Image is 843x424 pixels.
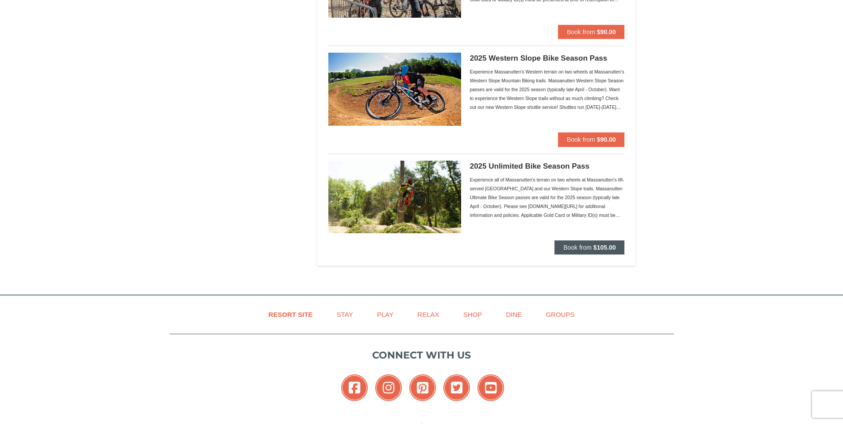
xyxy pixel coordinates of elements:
[326,305,364,324] a: Stay
[258,305,324,324] a: Resort Site
[406,305,450,324] a: Relax
[567,136,595,143] span: Book from
[328,161,461,233] img: 6619937-192-d2455562.jpg
[558,132,625,146] button: Book from $90.00
[470,162,625,171] h5: 2025 Unlimited Bike Season Pass
[567,28,595,35] span: Book from
[563,244,592,251] span: Book from
[558,25,625,39] button: Book from $90.00
[593,244,616,251] strong: $105.00
[554,240,624,254] button: Book from $105.00
[452,305,493,324] a: Shop
[597,28,616,35] strong: $90.00
[495,305,533,324] a: Dine
[366,305,404,324] a: Play
[470,175,625,220] div: Experience all of Massanutten's terrain on two wheels at Massanutten's lift-served [GEOGRAPHIC_DA...
[328,53,461,125] img: 6619937-132-b5a99bb0.jpg
[597,136,616,143] strong: $90.00
[169,348,674,362] p: Connect with us
[535,305,585,324] a: Groups
[470,54,625,63] h5: 2025 Western Slope Bike Season Pass
[470,67,625,112] div: Experience Massanutten's Western terrain on two wheels at Massanutten's Western Slope Mountain Bi...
